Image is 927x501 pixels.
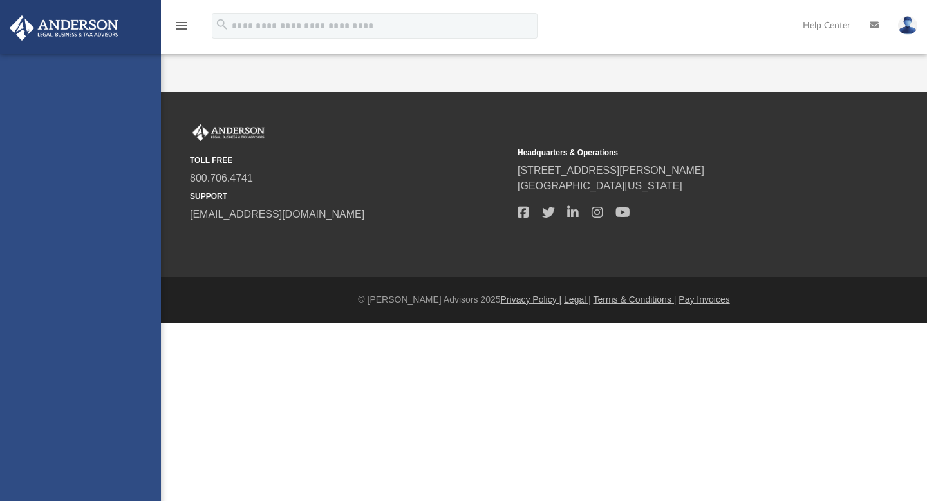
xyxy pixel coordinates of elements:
[174,18,189,33] i: menu
[190,155,509,166] small: TOLL FREE
[518,180,682,191] a: [GEOGRAPHIC_DATA][US_STATE]
[6,15,122,41] img: Anderson Advisors Platinum Portal
[898,16,917,35] img: User Pic
[174,24,189,33] a: menu
[161,293,927,307] div: © [PERSON_NAME] Advisors 2025
[594,294,677,305] a: Terms & Conditions |
[564,294,591,305] a: Legal |
[190,124,267,141] img: Anderson Advisors Platinum Portal
[501,294,562,305] a: Privacy Policy |
[190,191,509,202] small: SUPPORT
[190,209,364,220] a: [EMAIL_ADDRESS][DOMAIN_NAME]
[190,173,253,184] a: 800.706.4741
[518,147,836,158] small: Headquarters & Operations
[215,17,229,32] i: search
[518,165,704,176] a: [STREET_ADDRESS][PERSON_NAME]
[679,294,729,305] a: Pay Invoices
